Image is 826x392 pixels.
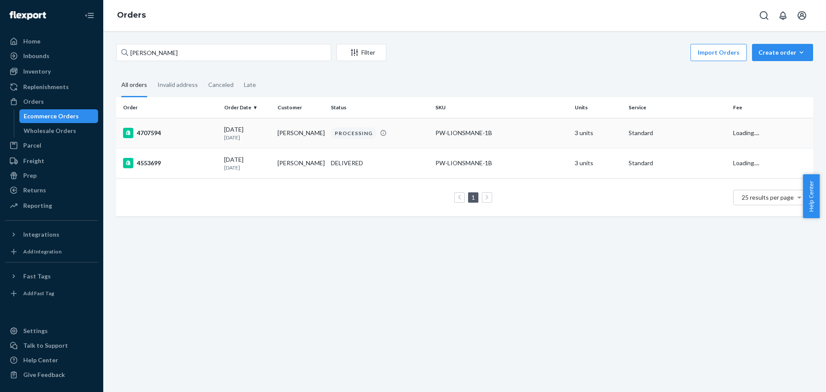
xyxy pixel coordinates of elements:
[23,141,41,150] div: Parcel
[277,104,324,111] div: Customer
[5,368,98,382] button: Give Feedback
[5,228,98,241] button: Integrations
[123,128,217,138] div: 4707594
[23,341,68,350] div: Talk to Support
[110,3,153,28] ol: breadcrumbs
[5,324,98,338] a: Settings
[208,74,234,96] div: Canceled
[24,112,79,120] div: Ecommerce Orders
[23,248,62,255] div: Add Integration
[742,194,794,201] span: 25 results per page
[432,97,571,118] th: SKU
[336,44,386,61] button: Filter
[5,245,98,259] a: Add Integration
[5,269,98,283] button: Fast Tags
[755,7,773,24] button: Open Search Box
[5,49,98,63] a: Inbounds
[224,155,271,171] div: [DATE]
[23,83,69,91] div: Replenishments
[5,169,98,182] a: Prep
[116,97,221,118] th: Order
[23,97,44,106] div: Orders
[571,118,625,148] td: 3 units
[224,164,271,171] p: [DATE]
[274,118,327,148] td: [PERSON_NAME]
[117,10,146,20] a: Orders
[23,186,46,194] div: Returns
[337,48,386,57] div: Filter
[244,74,256,96] div: Late
[157,74,198,96] div: Invalid address
[730,148,813,178] td: Loading....
[629,129,726,137] p: Standard
[5,183,98,197] a: Returns
[23,230,59,239] div: Integrations
[23,290,54,297] div: Add Fast Tag
[123,158,217,168] div: 4553699
[690,44,747,61] button: Import Orders
[758,48,807,57] div: Create order
[81,7,98,24] button: Close Navigation
[331,127,376,139] div: PROCESSING
[803,174,820,218] button: Help Center
[5,65,98,78] a: Inventory
[5,339,98,352] a: Talk to Support
[23,327,48,335] div: Settings
[221,97,274,118] th: Order Date
[121,74,147,97] div: All orders
[19,124,99,138] a: Wholesale Orders
[435,129,568,137] div: PW-LIONSMANE-1B
[19,109,99,123] a: Ecommerce Orders
[752,44,813,61] button: Create order
[730,97,813,118] th: Fee
[23,157,44,165] div: Freight
[625,97,730,118] th: Service
[23,356,58,364] div: Help Center
[23,370,65,379] div: Give Feedback
[5,154,98,168] a: Freight
[5,287,98,300] a: Add Fast Tag
[774,7,792,24] button: Open notifications
[5,95,98,108] a: Orders
[331,159,363,167] div: DELIVERED
[327,97,432,118] th: Status
[5,80,98,94] a: Replenishments
[23,37,40,46] div: Home
[274,148,327,178] td: [PERSON_NAME]
[23,52,49,60] div: Inbounds
[116,44,331,61] input: Search orders
[793,7,811,24] button: Open account menu
[571,148,625,178] td: 3 units
[571,97,625,118] th: Units
[730,118,813,148] td: Loading....
[435,159,568,167] div: PW-LIONSMANE-1B
[629,159,726,167] p: Standard
[470,194,477,201] a: Page 1 is your current page
[224,134,271,141] p: [DATE]
[24,127,76,135] div: Wholesale Orders
[9,11,46,20] img: Flexport logo
[5,34,98,48] a: Home
[23,67,51,76] div: Inventory
[5,199,98,213] a: Reporting
[23,201,52,210] div: Reporting
[5,139,98,152] a: Parcel
[23,171,37,180] div: Prep
[224,125,271,141] div: [DATE]
[23,272,51,281] div: Fast Tags
[5,353,98,367] a: Help Center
